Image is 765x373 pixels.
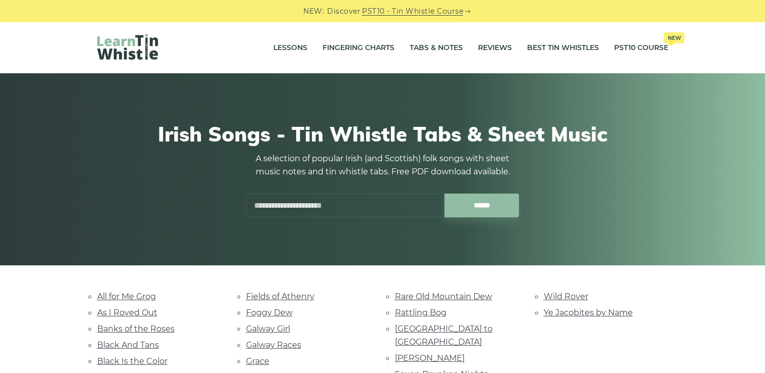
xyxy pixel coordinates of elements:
[544,308,633,317] a: Ye Jacobites by Name
[478,35,512,61] a: Reviews
[395,353,465,363] a: [PERSON_NAME]
[246,292,314,301] a: Fields of Athenry
[97,308,157,317] a: As I Roved Out
[97,324,175,334] a: Banks of the Roses
[614,35,668,61] a: PST10 CourseNew
[395,324,493,347] a: [GEOGRAPHIC_DATA] to [GEOGRAPHIC_DATA]
[410,35,463,61] a: Tabs & Notes
[246,152,519,178] p: A selection of popular Irish (and Scottish) folk songs with sheet music notes and tin whistle tab...
[246,308,293,317] a: Foggy Dew
[395,292,492,301] a: Rare Old Mountain Dew
[97,292,156,301] a: All for Me Grog
[246,356,269,366] a: Grace
[246,324,290,334] a: Galway Girl
[664,32,685,43] span: New
[273,35,307,61] a: Lessons
[246,340,301,350] a: Galway Races
[97,34,158,60] img: LearnTinWhistle.com
[323,35,394,61] a: Fingering Charts
[97,122,668,146] h1: Irish Songs - Tin Whistle Tabs & Sheet Music
[544,292,588,301] a: Wild Rover
[97,340,159,350] a: Black And Tans
[527,35,599,61] a: Best Tin Whistles
[395,308,447,317] a: Rattling Bog
[97,356,168,366] a: Black Is the Color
